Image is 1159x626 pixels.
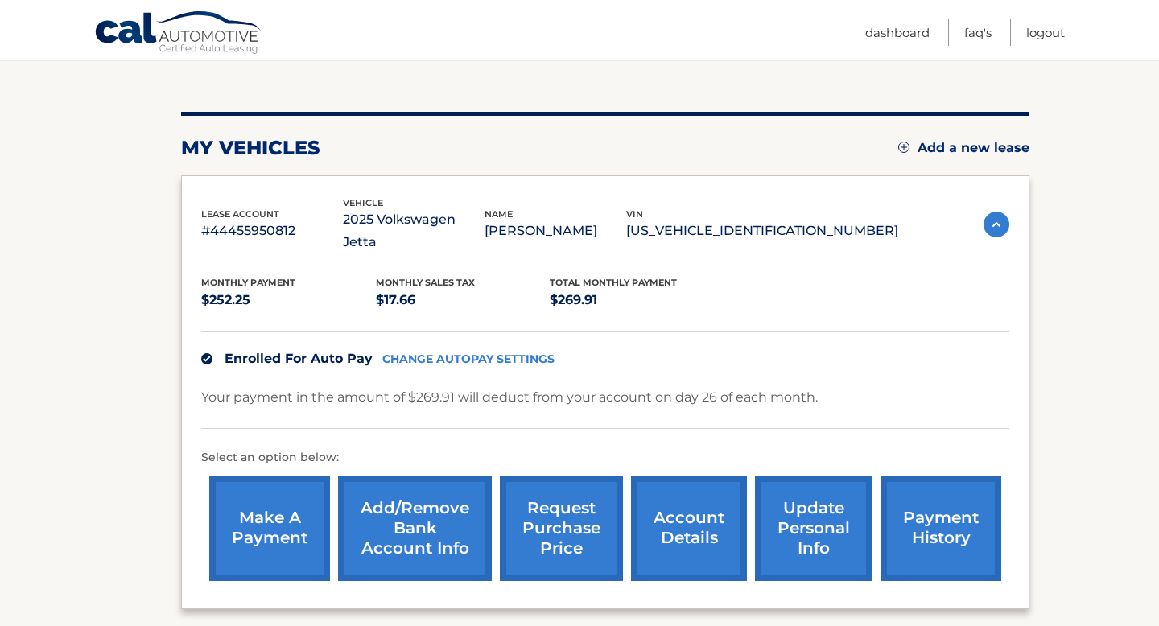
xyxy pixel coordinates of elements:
[626,208,643,220] span: vin
[181,136,320,160] h2: my vehicles
[626,220,898,242] p: [US_VEHICLE_IDENTIFICATION_NUMBER]
[201,289,376,311] p: $252.25
[338,476,492,581] a: Add/Remove bank account info
[201,208,279,220] span: lease account
[485,220,626,242] p: [PERSON_NAME]
[201,353,212,364] img: check.svg
[984,212,1009,237] img: accordion-active.svg
[343,197,383,208] span: vehicle
[881,476,1001,581] a: payment history
[485,208,513,220] span: name
[201,220,343,242] p: #44455950812
[209,476,330,581] a: make a payment
[94,10,263,57] a: Cal Automotive
[550,277,677,288] span: Total Monthly Payment
[343,208,485,253] p: 2025 Volkswagen Jetta
[550,289,724,311] p: $269.91
[898,140,1029,156] a: Add a new lease
[500,476,623,581] a: request purchase price
[1026,19,1065,46] a: Logout
[201,277,295,288] span: Monthly Payment
[865,19,930,46] a: Dashboard
[382,352,555,366] a: CHANGE AUTOPAY SETTINGS
[376,277,475,288] span: Monthly sales Tax
[376,289,551,311] p: $17.66
[964,19,992,46] a: FAQ's
[225,351,373,366] span: Enrolled For Auto Pay
[755,476,872,581] a: update personal info
[898,142,909,153] img: add.svg
[631,476,747,581] a: account details
[201,448,1009,467] p: Select an option below:
[201,386,818,409] p: Your payment in the amount of $269.91 will deduct from your account on day 26 of each month.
